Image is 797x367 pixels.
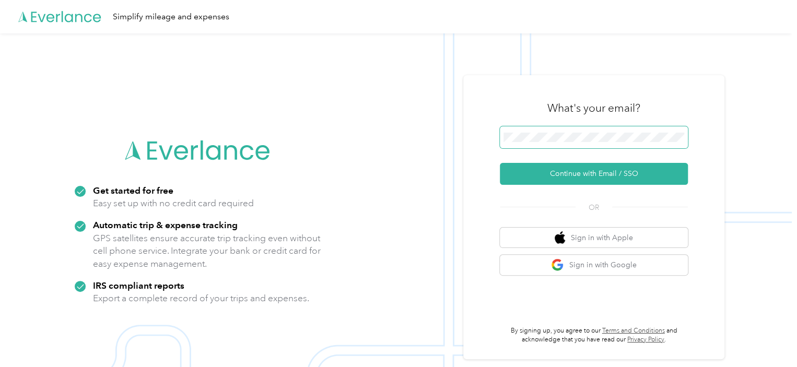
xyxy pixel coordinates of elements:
[93,292,309,305] p: Export a complete record of your trips and expenses.
[93,219,238,230] strong: Automatic trip & expense tracking
[500,228,688,248] button: apple logoSign in with Apple
[93,185,173,196] strong: Get started for free
[602,327,665,335] a: Terms and Conditions
[500,163,688,185] button: Continue with Email / SSO
[93,280,184,291] strong: IRS compliant reports
[93,197,254,210] p: Easy set up with no credit card required
[576,202,612,213] span: OR
[627,336,664,344] a: Privacy Policy
[500,255,688,275] button: google logoSign in with Google
[551,258,564,271] img: google logo
[547,101,640,115] h3: What's your email?
[113,10,229,23] div: Simplify mileage and expenses
[500,326,688,345] p: By signing up, you agree to our and acknowledge that you have read our .
[555,231,565,244] img: apple logo
[93,232,321,270] p: GPS satellites ensure accurate trip tracking even without cell phone service. Integrate your bank...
